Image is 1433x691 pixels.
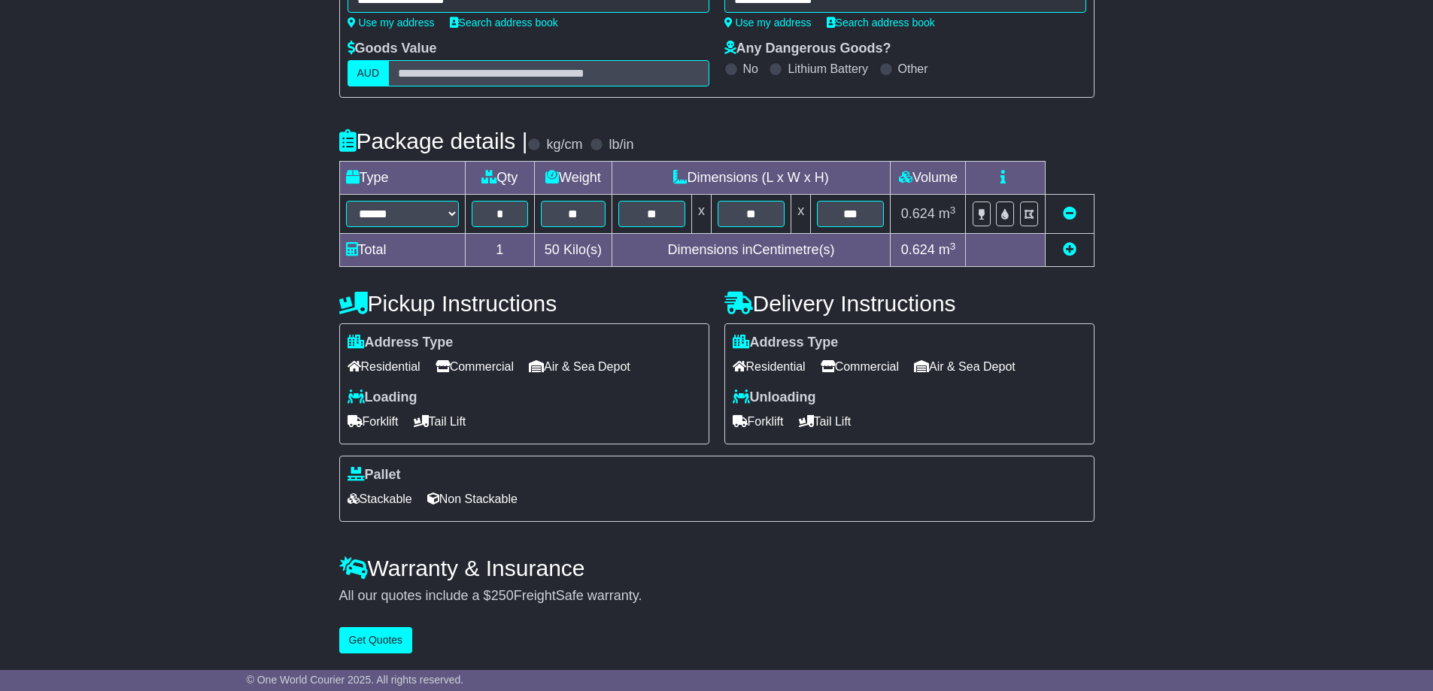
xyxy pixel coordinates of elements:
[612,162,891,195] td: Dimensions (L x W x H)
[348,389,417,406] label: Loading
[950,205,956,216] sup: 3
[827,17,935,29] a: Search address book
[535,234,612,267] td: Kilo(s)
[348,60,390,86] label: AUD
[465,234,535,267] td: 1
[339,291,709,316] h4: Pickup Instructions
[427,487,518,511] span: Non Stackable
[733,355,806,378] span: Residential
[724,17,812,29] a: Use my address
[724,41,891,57] label: Any Dangerous Goods?
[247,674,464,686] span: © One World Courier 2025. All rights reserved.
[339,162,465,195] td: Type
[339,129,528,153] h4: Package details |
[891,162,966,195] td: Volume
[546,137,582,153] label: kg/cm
[465,162,535,195] td: Qty
[339,234,465,267] td: Total
[348,41,437,57] label: Goods Value
[733,389,816,406] label: Unloading
[791,195,811,234] td: x
[612,234,891,267] td: Dimensions in Centimetre(s)
[348,487,412,511] span: Stackable
[529,355,630,378] span: Air & Sea Depot
[339,556,1094,580] h4: Warranty & Insurance
[733,335,839,351] label: Address Type
[436,355,514,378] span: Commercial
[939,242,956,257] span: m
[609,137,633,153] label: lb/in
[535,162,612,195] td: Weight
[788,62,868,76] label: Lithium Battery
[914,355,1016,378] span: Air & Sea Depot
[348,410,399,433] span: Forklift
[491,588,514,603] span: 250
[939,206,956,221] span: m
[898,62,928,76] label: Other
[901,242,935,257] span: 0.624
[545,242,560,257] span: 50
[1063,206,1076,221] a: Remove this item
[733,410,784,433] span: Forklift
[901,206,935,221] span: 0.624
[691,195,711,234] td: x
[348,467,401,483] label: Pallet
[414,410,466,433] span: Tail Lift
[821,355,899,378] span: Commercial
[348,17,435,29] a: Use my address
[799,410,852,433] span: Tail Lift
[348,335,454,351] label: Address Type
[1063,242,1076,257] a: Add new item
[450,17,558,29] a: Search address book
[348,355,420,378] span: Residential
[950,241,956,252] sup: 3
[339,627,413,653] button: Get Quotes
[339,588,1094,605] div: All our quotes include a $ FreightSafe warranty.
[743,62,758,76] label: No
[724,291,1094,316] h4: Delivery Instructions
